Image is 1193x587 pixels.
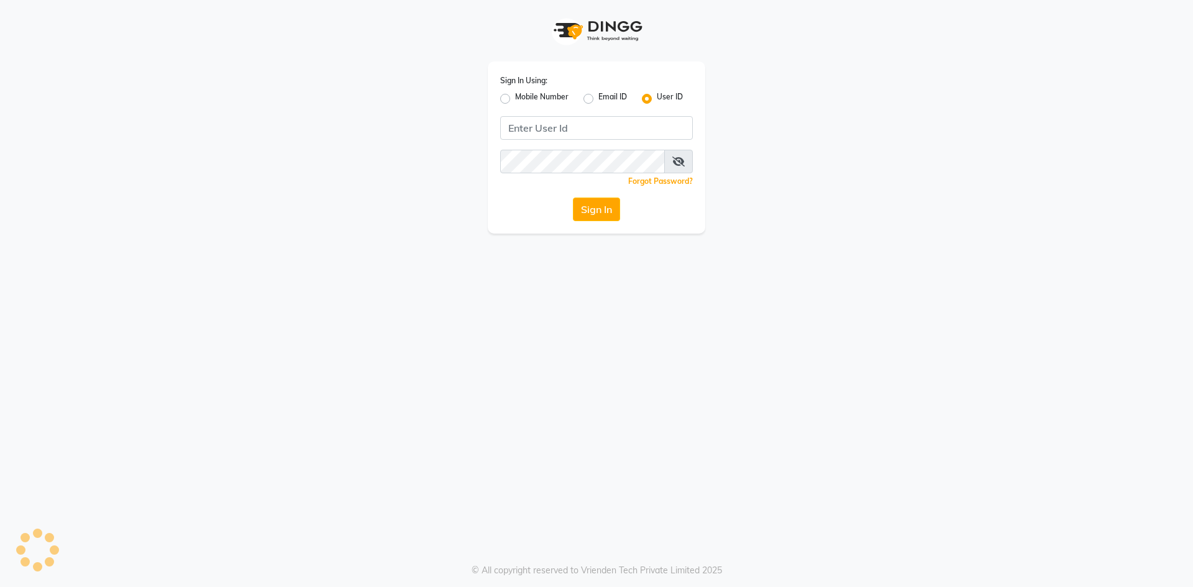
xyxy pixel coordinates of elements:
[500,75,547,86] label: Sign In Using:
[657,91,683,106] label: User ID
[500,150,665,173] input: Username
[573,198,620,221] button: Sign In
[598,91,627,106] label: Email ID
[515,91,569,106] label: Mobile Number
[547,12,646,49] img: logo1.svg
[500,116,693,140] input: Username
[628,176,693,186] a: Forgot Password?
